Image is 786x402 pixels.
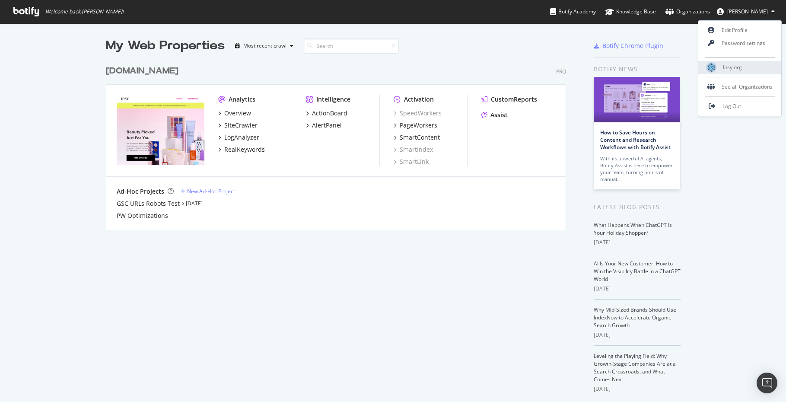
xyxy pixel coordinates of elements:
div: AlertPanel [312,121,342,130]
a: PageWorkers [394,121,437,130]
div: [DATE] [594,385,681,393]
div: New Ad-Hoc Project [187,188,235,195]
a: PW Optimizations [117,211,168,220]
a: What Happens When ChatGPT Is Your Holiday Shopper? [594,221,672,236]
div: SmartContent [400,133,440,142]
span: Ipsy org [723,64,742,71]
a: AlertPanel [306,121,342,130]
div: Latest Blog Posts [594,202,681,212]
div: Analytics [229,95,255,104]
div: Open Intercom Messenger [757,373,777,393]
div: Most recent crawl [243,43,286,48]
div: [DATE] [594,239,681,246]
a: Assist [481,111,508,119]
a: LogAnalyzer [218,133,259,142]
div: Assist [490,111,508,119]
div: Botify Chrome Plugin [602,41,663,50]
a: SmartContent [394,133,440,142]
div: See all Organizations [698,80,781,93]
a: Overview [218,109,251,118]
button: Most recent crawl [232,39,297,53]
a: Botify Chrome Plugin [594,41,663,50]
div: Organizations [665,7,710,16]
a: SmartIndex [394,145,433,154]
img: How to Save Hours on Content and Research Workflows with Botify Assist [594,77,680,122]
a: Password settings [698,37,781,50]
div: Ad-Hoc Projects [117,187,164,196]
div: Botify Academy [550,7,596,16]
a: Log Out [698,100,781,113]
div: PageWorkers [400,121,437,130]
div: [DATE] [594,285,681,293]
a: How to Save Hours on Content and Research Workflows with Botify Assist [600,129,671,151]
span: Log Out [722,102,741,110]
a: SpeedWorkers [394,109,442,118]
span: Neena Pai [727,8,768,15]
img: Ipsy org [706,62,716,73]
a: Edit Profile [698,24,781,37]
a: [DATE] [186,200,203,207]
div: CustomReports [491,95,537,104]
div: LogAnalyzer [224,133,259,142]
a: GSC URLs Robots Test [117,199,180,208]
a: New Ad-Hoc Project [181,188,235,195]
button: [PERSON_NAME] [710,5,782,19]
a: Why Mid-Sized Brands Should Use IndexNow to Accelerate Organic Search Growth [594,306,676,329]
a: CustomReports [481,95,537,104]
a: Leveling the Playing Field: Why Growth-Stage Companies Are at a Search Crossroads, and What Comes... [594,352,676,383]
a: AI Is Your New Customer: How to Win the Visibility Battle in a ChatGPT World [594,260,681,283]
div: ActionBoard [312,109,347,118]
a: SmartLink [394,157,429,166]
div: My Web Properties [106,37,225,54]
div: Overview [224,109,251,118]
div: Intelligence [316,95,350,104]
div: Activation [404,95,434,104]
div: RealKeywords [224,145,265,154]
div: With its powerful AI agents, Botify Assist is here to empower your team, turning hours of manual… [600,155,674,183]
a: [DOMAIN_NAME] [106,65,182,77]
div: [DOMAIN_NAME] [106,65,178,77]
div: SiteCrawler [224,121,258,130]
div: Botify news [594,64,681,74]
img: ipsy.com [117,95,204,165]
a: SiteCrawler [218,121,258,130]
a: RealKeywords [218,145,265,154]
span: Welcome back, [PERSON_NAME] ! [45,8,124,15]
div: Knowledge Base [605,7,656,16]
div: Pro [556,68,566,75]
div: [DATE] [594,331,681,339]
div: grid [106,54,573,230]
input: Search [304,38,399,54]
a: ActionBoard [306,109,347,118]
